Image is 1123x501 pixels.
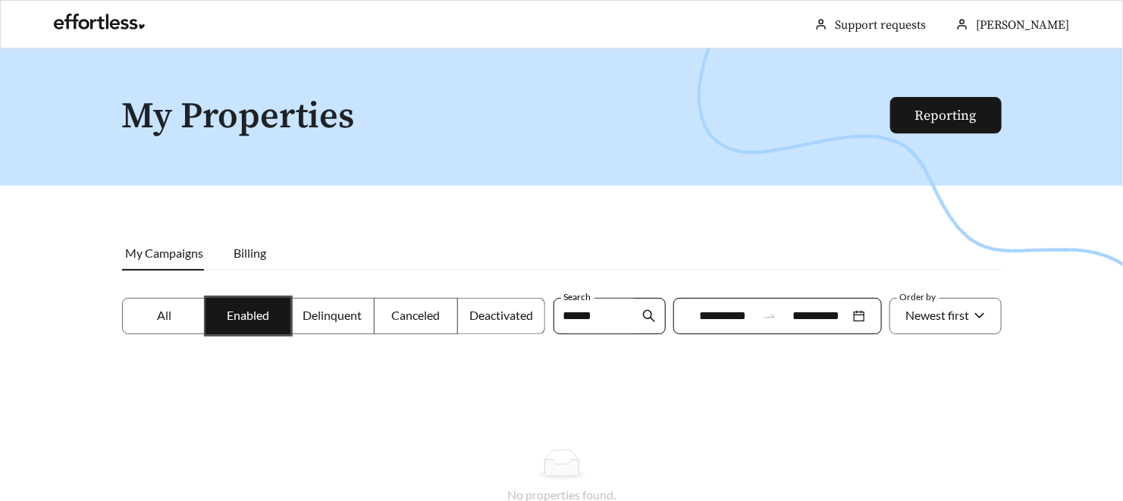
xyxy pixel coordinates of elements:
span: to [763,309,776,323]
span: Delinquent [303,308,362,322]
span: All [157,308,171,322]
span: My Campaigns [126,246,204,260]
span: Canceled [392,308,441,322]
span: search [642,309,656,323]
h1: My Properties [122,97,892,137]
a: Reporting [915,107,977,124]
span: Deactivated [469,308,533,322]
a: Support requests [835,17,926,33]
span: swap-right [763,309,776,323]
span: Billing [234,246,267,260]
span: Newest first [906,308,970,322]
span: [PERSON_NAME] [976,17,1069,33]
button: Reporting [890,97,1002,133]
span: Enabled [227,308,269,322]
